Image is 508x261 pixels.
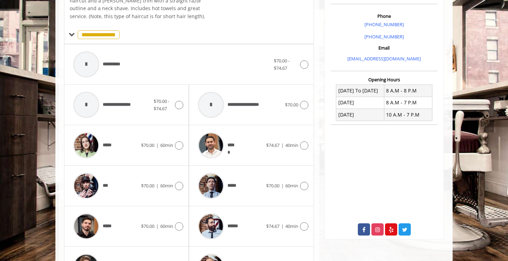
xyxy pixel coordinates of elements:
a: [PHONE_NUMBER] [364,21,404,28]
h3: Email [332,45,436,50]
span: $74.67 [266,142,279,148]
span: 60min [160,182,173,189]
td: 10 A.M - 7 P.M [384,109,432,121]
span: $70.00 [141,142,154,148]
span: $74.67 [266,223,279,229]
span: | [156,142,159,148]
span: 40min [285,142,298,148]
span: $70.00 [141,223,154,229]
td: [DATE] To [DATE] [336,85,384,97]
span: 40min [285,223,298,229]
span: 60min [160,142,173,148]
h3: Opening Hours [331,77,438,82]
td: [DATE] [336,97,384,109]
td: 8 A.M - 7 P.M [384,97,432,109]
h3: Phone [332,14,436,18]
span: $70.00 - $74.67 [274,58,290,71]
span: 60min [285,182,298,189]
span: $70.00 [285,102,298,108]
span: $70.00 - $74.67 [154,98,169,112]
span: | [281,182,284,189]
td: [DATE] [336,109,384,121]
span: $70.00 [141,182,154,189]
span: | [156,182,159,189]
span: | [156,223,159,229]
a: [EMAIL_ADDRESS][DOMAIN_NAME] [347,55,421,62]
span: | [281,142,284,148]
td: 8 A.M - 8 P.M [384,85,432,97]
span: $70.00 [266,182,279,189]
a: [PHONE_NUMBER] [364,33,404,40]
span: | [281,223,284,229]
span: 60min [160,223,173,229]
